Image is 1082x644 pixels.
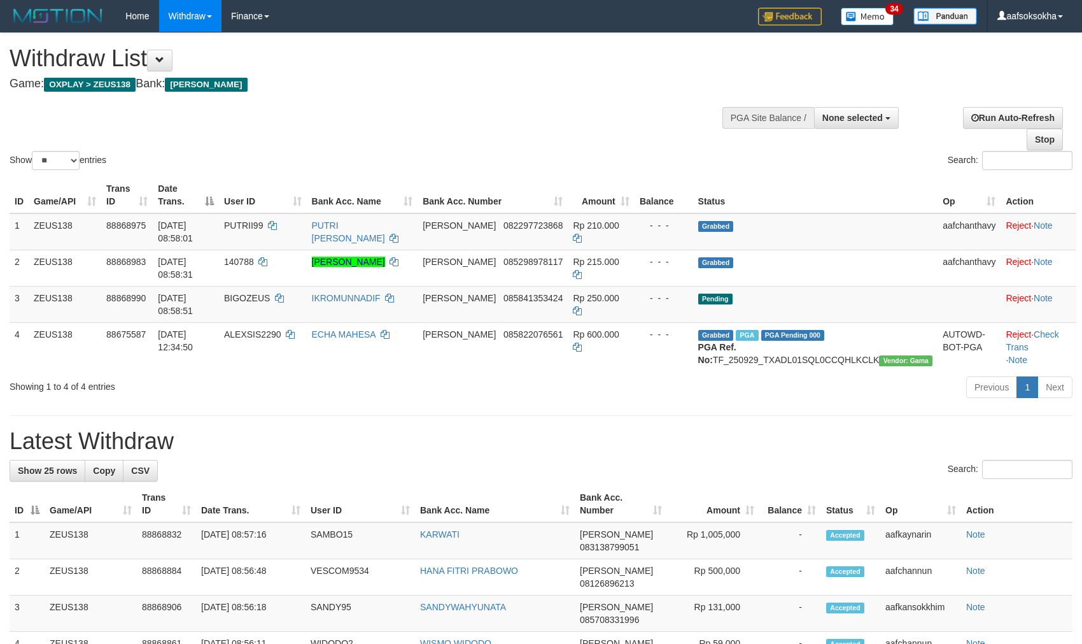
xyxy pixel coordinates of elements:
[153,177,219,213] th: Date Trans.: activate to sort column descending
[10,250,29,286] td: 2
[698,257,734,268] span: Grabbed
[32,151,80,170] select: Showentries
[219,177,307,213] th: User ID: activate to sort column ascending
[966,602,985,612] a: Note
[1006,220,1031,231] a: Reject
[948,151,1072,170] label: Search:
[698,342,736,365] b: PGA Ref. No:
[29,177,101,213] th: Game/API: activate to sort column ascending
[44,78,136,92] span: OXPLAY > ZEUS138
[826,530,864,541] span: Accepted
[10,429,1072,454] h1: Latest Withdraw
[841,8,894,25] img: Button%20Memo.svg
[938,250,1001,286] td: aafchanthavy
[722,107,814,129] div: PGA Site Balance /
[880,596,961,632] td: aafkansokkhim
[306,559,415,596] td: VESCOM9534
[1001,250,1076,286] td: ·
[1008,355,1027,365] a: Note
[503,293,563,303] span: Copy 085841353424 to clipboard
[106,220,146,231] span: 88868975
[123,460,158,482] a: CSV
[1027,129,1063,150] a: Stop
[640,255,688,268] div: - - -
[568,177,634,213] th: Amount: activate to sort column ascending
[880,559,961,596] td: aafchannun
[698,294,733,304] span: Pending
[640,328,688,341] div: - - -
[575,486,667,522] th: Bank Acc. Number: activate to sort column ascending
[1034,220,1053,231] a: Note
[45,486,137,522] th: Game/API: activate to sort column ascending
[982,460,1072,479] input: Search:
[312,329,376,340] a: ECHA MAHESA
[736,330,758,341] span: Marked by aafpengsreynich
[137,522,196,559] td: 88868832
[85,460,123,482] a: Copy
[640,292,688,304] div: - - -
[158,329,193,352] span: [DATE] 12:34:50
[698,330,734,341] span: Grabbed
[885,3,903,15] span: 34
[415,486,575,522] th: Bank Acc. Name: activate to sort column ascending
[196,486,306,522] th: Date Trans.: activate to sort column ascending
[10,286,29,322] td: 3
[101,177,153,213] th: Trans ID: activate to sort column ascending
[93,466,115,476] span: Copy
[45,596,137,632] td: ZEUS138
[10,151,106,170] label: Show entries
[423,220,496,231] span: [PERSON_NAME]
[759,559,821,596] td: -
[693,322,938,371] td: TF_250929_TXADL01SQL0CCQHLKCLK
[1001,177,1076,213] th: Action
[667,522,759,559] td: Rp 1,005,000
[196,522,306,559] td: [DATE] 08:57:16
[503,220,563,231] span: Copy 082297723868 to clipboard
[29,322,101,371] td: ZEUS138
[10,486,45,522] th: ID: activate to sort column descending
[880,522,961,559] td: aafkaynarin
[10,460,85,482] a: Show 25 rows
[10,213,29,250] td: 1
[10,46,708,71] h1: Withdraw List
[573,220,619,231] span: Rp 210.000
[1001,322,1076,371] td: · ·
[423,257,496,267] span: [PERSON_NAME]
[165,78,247,92] span: [PERSON_NAME]
[306,522,415,559] td: SAMBO15
[822,113,883,123] span: None selected
[106,293,146,303] span: 88868990
[1006,329,1058,352] a: Check Trans
[1016,376,1038,398] a: 1
[29,213,101,250] td: ZEUS138
[224,293,270,303] span: BIGOZEUS
[10,6,106,25] img: MOTION_logo.png
[1034,257,1053,267] a: Note
[196,596,306,632] td: [DATE] 08:56:18
[224,257,254,267] span: 140788
[503,329,563,340] span: Copy 085822076561 to clipboard
[10,596,45,632] td: 3
[966,529,985,540] a: Note
[10,522,45,559] td: 1
[821,486,880,522] th: Status: activate to sort column ascending
[913,8,977,25] img: panduan.png
[938,213,1001,250] td: aafchanthavy
[761,330,825,341] span: PGA Pending
[420,566,518,576] a: HANA FITRI PRABOWO
[573,329,619,340] span: Rp 600.000
[158,220,193,243] span: [DATE] 08:58:01
[312,220,385,243] a: PUTRI [PERSON_NAME]
[29,250,101,286] td: ZEUS138
[420,602,506,612] a: SANDYWAHYUNATA
[667,486,759,522] th: Amount: activate to sort column ascending
[961,486,1072,522] th: Action
[1001,286,1076,322] td: ·
[667,596,759,632] td: Rp 131,000
[45,559,137,596] td: ZEUS138
[580,578,635,589] span: Copy 08126896213 to clipboard
[1006,257,1031,267] a: Reject
[580,615,639,625] span: Copy 085708331996 to clipboard
[312,293,381,303] a: IKROMUNNADIF
[966,376,1017,398] a: Previous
